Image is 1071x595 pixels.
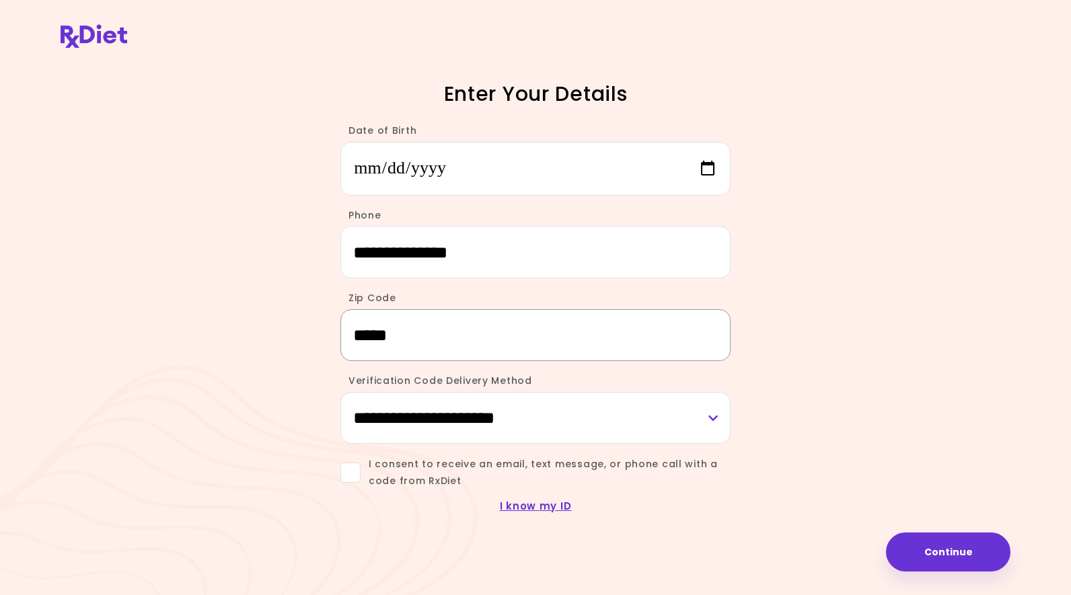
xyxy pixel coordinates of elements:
button: Continue [886,532,1010,571]
img: RxDiet [61,24,127,48]
h1: Enter Your Details [300,81,771,107]
label: Date of Birth [340,124,416,137]
a: I know my ID [500,499,572,513]
label: Phone [340,208,381,222]
label: Verification Code Delivery Method [340,374,532,387]
label: Zip Code [340,291,396,305]
span: I consent to receive an email, text message, or phone call with a code from RxDiet [361,456,731,489]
